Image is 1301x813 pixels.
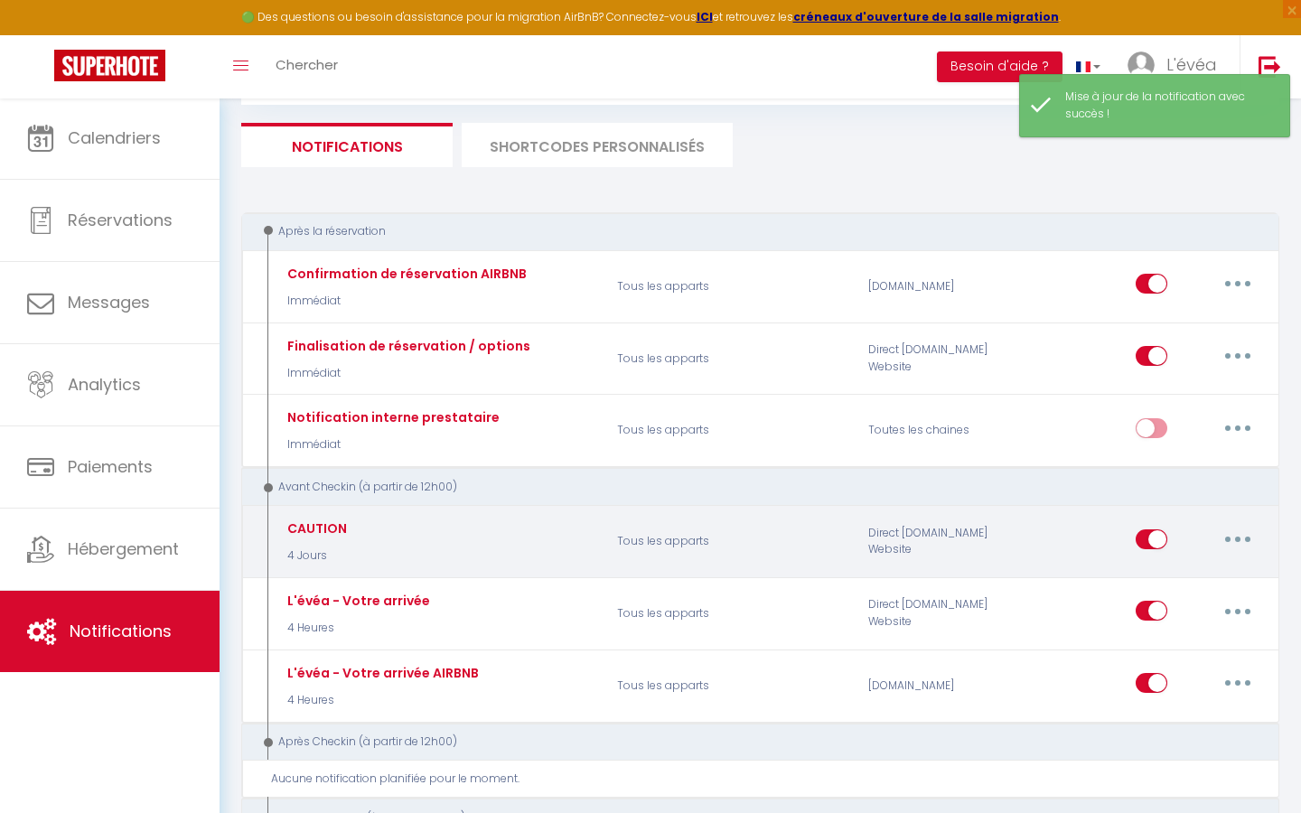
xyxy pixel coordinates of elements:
p: Immédiat [283,293,527,310]
span: Messages [68,291,150,313]
span: Chercher [276,55,338,74]
img: logout [1259,55,1281,78]
span: Analytics [68,373,141,396]
p: Tous les apparts [605,516,856,568]
div: Direct [DOMAIN_NAME] Website [856,587,1024,640]
div: Après Checkin (à partir de 12h00) [258,734,1243,751]
span: Calendriers [68,126,161,149]
div: Aucune notification planifiée pour le moment. [271,771,1263,788]
p: Tous les apparts [605,405,856,457]
img: Super Booking [54,50,165,81]
a: créneaux d'ouverture de la salle migration [793,9,1059,24]
a: Chercher [262,35,351,98]
div: Mise à jour de la notification avec succès ! [1065,89,1271,123]
button: Ouvrir le widget de chat LiveChat [14,7,69,61]
span: Paiements [68,455,153,478]
a: ... L'évéa [1114,35,1240,98]
span: L'évéa [1166,53,1217,76]
button: Besoin d'aide ? [937,51,1062,82]
p: Immédiat [283,436,500,453]
p: Tous les apparts [605,659,856,712]
p: Tous les apparts [605,260,856,313]
div: Toutes les chaines [856,405,1024,457]
img: ... [1128,51,1155,79]
p: Tous les apparts [605,332,856,385]
span: Hébergement [68,537,179,560]
span: Réservations [68,209,173,231]
p: 4 Heures [283,620,430,637]
p: 4 Jours [283,547,347,565]
div: Direct [DOMAIN_NAME] Website [856,332,1024,385]
div: Après la réservation [258,223,1243,240]
div: [DOMAIN_NAME] [856,659,1024,712]
div: L'évéa - Votre arrivée [283,591,430,611]
div: Finalisation de réservation / options [283,336,530,356]
div: Confirmation de réservation AIRBNB [283,264,527,284]
span: Notifications [70,620,172,642]
div: [DOMAIN_NAME] [856,260,1024,313]
div: Avant Checkin (à partir de 12h00) [258,479,1243,496]
div: Direct [DOMAIN_NAME] Website [856,516,1024,568]
p: Immédiat [283,365,530,382]
div: CAUTION [283,519,347,538]
li: Notifications [241,123,453,167]
div: L'évéa - Votre arrivée AIRBNB [283,663,479,683]
div: Notification interne prestataire [283,407,500,427]
li: SHORTCODES PERSONNALISÉS [462,123,733,167]
p: 4 Heures [283,692,479,709]
p: Tous les apparts [605,587,856,640]
a: ICI [697,9,713,24]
